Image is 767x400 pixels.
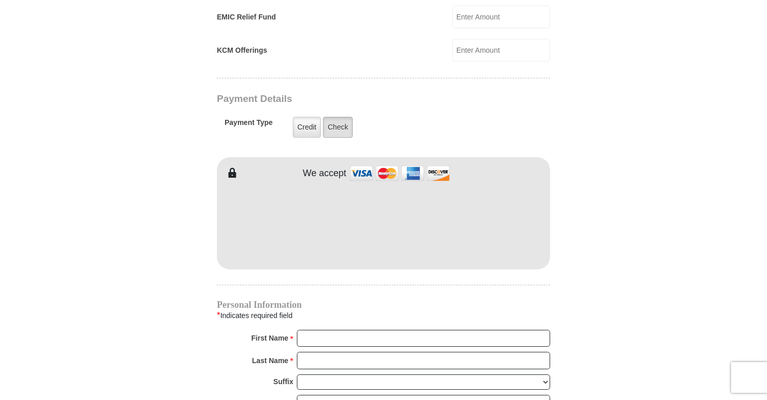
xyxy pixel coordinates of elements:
[217,45,267,56] label: KCM Offerings
[273,374,293,389] strong: Suffix
[217,12,276,23] label: EMIC Relief Fund
[452,39,550,61] input: Enter Amount
[293,117,321,138] label: Credit
[217,301,550,309] h4: Personal Information
[452,6,550,28] input: Enter Amount
[217,309,550,322] div: Indicates required field
[217,93,478,105] h3: Payment Details
[323,117,353,138] label: Check
[225,118,273,132] h5: Payment Type
[303,168,347,179] h4: We accept
[251,331,288,345] strong: First Name
[349,162,451,184] img: credit cards accepted
[252,353,289,368] strong: Last Name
